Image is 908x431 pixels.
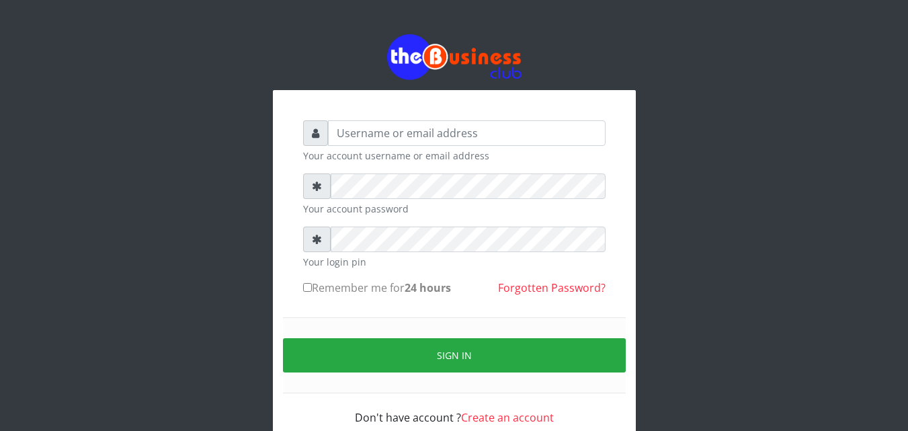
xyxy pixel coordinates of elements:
label: Remember me for [303,280,451,296]
input: Username or email address [328,120,606,146]
a: Forgotten Password? [498,280,606,295]
small: Your account username or email address [303,149,606,163]
div: Don't have account ? [303,393,606,426]
button: Sign in [283,338,626,373]
b: 24 hours [405,280,451,295]
small: Your account password [303,202,606,216]
input: Remember me for24 hours [303,283,312,292]
small: Your login pin [303,255,606,269]
a: Create an account [461,410,554,425]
